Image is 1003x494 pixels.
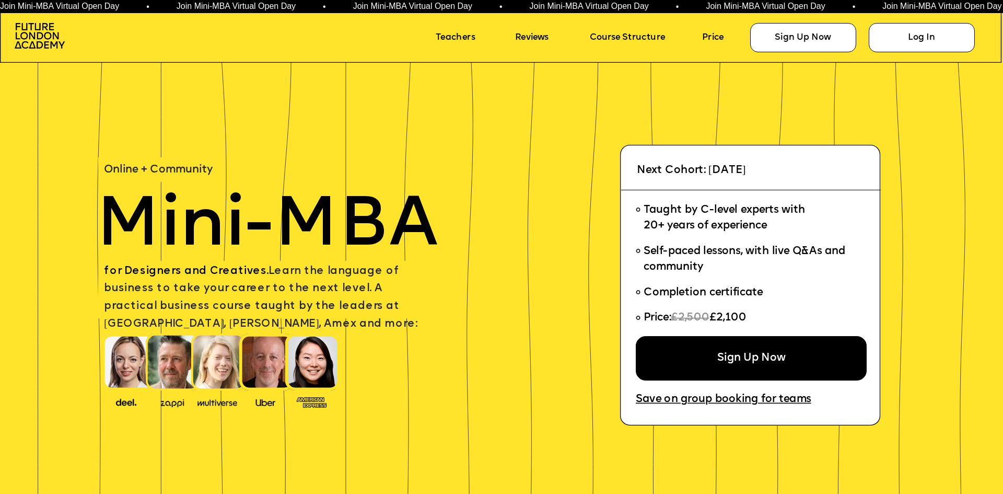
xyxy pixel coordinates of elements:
[644,288,763,298] span: Completion certificate
[15,23,65,49] img: image-aac980e9-41de-4c2d-a048-f29dd30a0068.png
[709,313,746,324] span: £2,100
[671,313,709,324] span: £2,500
[853,3,856,11] span: •
[104,266,417,329] span: Learn the language of business to take your career to the next level. A practical business course...
[153,396,192,407] img: image-b2f1584c-cbf7-4a77-bbe0-f56ae6ee31f2.png
[292,394,331,409] img: image-93eab660-639c-4de6-957c-4ae039a0235a.png
[702,29,741,48] a: Price
[644,313,671,324] span: Price:
[104,266,269,277] span: for Designers and Creatives.
[107,395,146,408] img: image-388f4489-9820-4c53-9b08-f7df0b8d4ae2.png
[323,3,326,11] span: •
[194,395,241,408] img: image-b7d05013-d886-4065-8d38-3eca2af40620.png
[644,246,848,273] span: Self-paced lessons, with live Q&As and community
[676,3,679,11] span: •
[644,205,805,232] span: Taught by C-level experts with 20+ years of experience
[499,3,503,11] span: •
[590,29,693,48] a: Course Structure
[96,193,438,262] span: Mini-MBA
[637,165,746,176] span: Next Cohort: [DATE]
[146,3,149,11] span: •
[436,29,499,48] a: Teachers
[246,396,285,407] img: image-99cff0b2-a396-4aab-8550-cf4071da2cb9.png
[104,165,213,176] span: Online + Community
[515,29,569,48] a: Reviews
[636,390,839,410] a: Save on group booking for teams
